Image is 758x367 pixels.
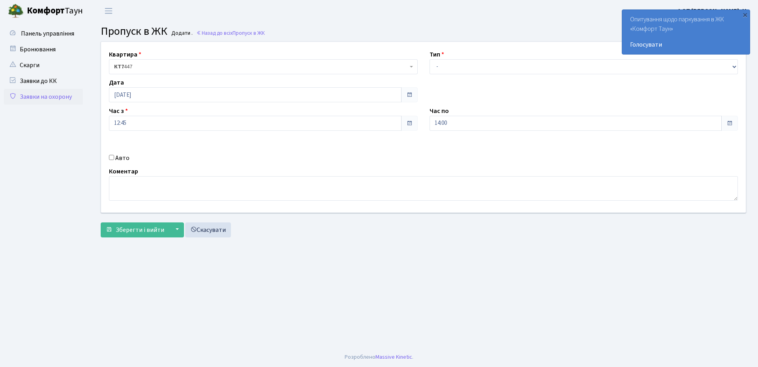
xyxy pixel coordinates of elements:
a: Massive Kinetic [375,353,412,361]
a: Голосувати [630,40,742,49]
div: × [741,11,749,19]
a: Скарги [4,57,83,73]
label: Квартира [109,50,141,59]
a: Скасувати [185,222,231,237]
label: Авто [115,153,129,163]
a: Бронювання [4,41,83,57]
a: Назад до всіхПропуск в ЖК [196,29,265,37]
span: Зберегти і вийти [116,226,164,234]
small: Додати . [170,30,193,37]
a: Заявки на охорону [4,89,83,105]
b: Комфорт [27,4,65,17]
a: Заявки до КК [4,73,83,89]
div: Опитування щодо паркування в ЖК «Комфорт Таун» [622,10,750,54]
span: Пропуск в ЖК [233,29,265,37]
span: Пропуск в ЖК [101,23,167,39]
span: Панель управління [21,29,74,38]
label: Коментар [109,167,138,176]
span: Таун [27,4,83,18]
label: Тип [430,50,444,59]
span: <b>КТ7</b>&nbsp;&nbsp;&nbsp;447 [109,59,418,74]
a: Панель управління [4,26,83,41]
span: <b>КТ7</b>&nbsp;&nbsp;&nbsp;447 [114,63,408,71]
b: КТ7 [114,63,124,71]
label: Дата [109,78,124,87]
button: Зберегти і вийти [101,222,169,237]
label: Час по [430,106,449,116]
label: Час з [109,106,128,116]
b: ФОП [PERSON_NAME]. Н. [677,7,749,15]
button: Переключити навігацію [99,4,118,17]
div: Розроблено . [345,353,413,361]
a: ФОП [PERSON_NAME]. Н. [677,6,749,16]
img: logo.png [8,3,24,19]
